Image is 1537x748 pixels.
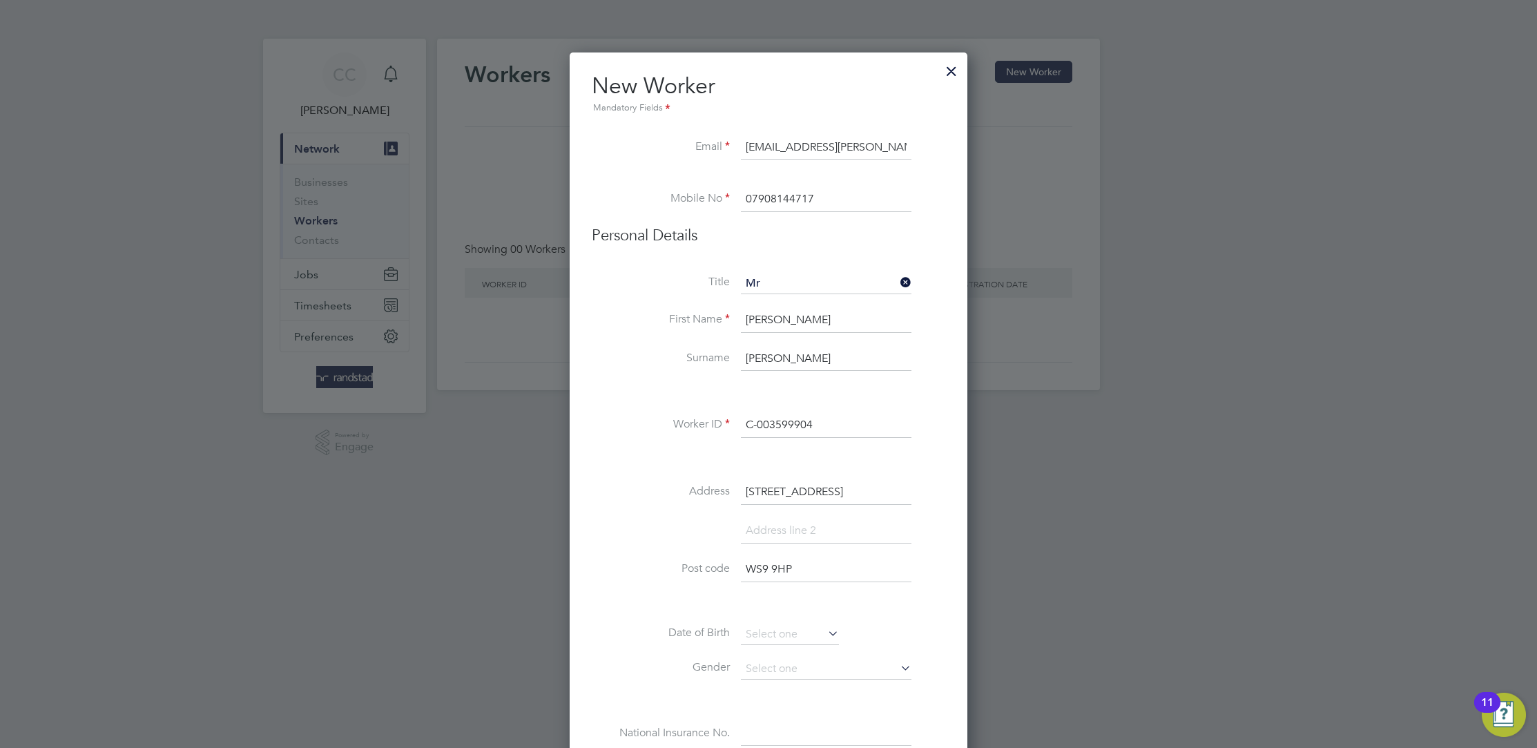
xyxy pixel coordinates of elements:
h3: Personal Details [592,226,945,246]
input: Select one [741,274,911,294]
label: Surname [592,351,730,365]
input: Select one [741,624,839,645]
input: Select one [741,659,911,680]
label: First Name [592,312,730,327]
label: Email [592,140,730,154]
label: National Insurance No. [592,726,730,740]
label: Worker ID [592,417,730,432]
label: Title [592,275,730,289]
div: 11 [1481,702,1493,720]
div: Mandatory Fields [592,101,945,116]
label: Mobile No [592,191,730,206]
label: Date of Birth [592,626,730,640]
label: Address [592,484,730,499]
h2: New Worker [592,72,945,116]
button: Open Resource Center, 11 new notifications [1482,693,1526,737]
label: Post code [592,562,730,576]
label: Gender [592,660,730,675]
